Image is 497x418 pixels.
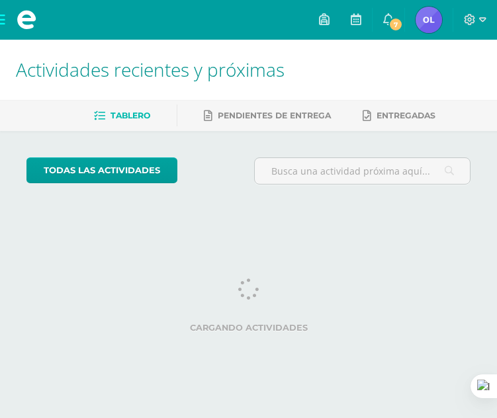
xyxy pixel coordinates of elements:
a: todas las Actividades [26,157,177,183]
a: Pendientes de entrega [204,105,331,126]
span: Pendientes de entrega [218,110,331,120]
span: Entregadas [377,110,435,120]
span: 7 [388,17,403,32]
a: Tablero [94,105,150,126]
a: Entregadas [363,105,435,126]
img: 84fa0da4095672effa7ecd07c72dbd37.png [416,7,442,33]
span: Tablero [111,110,150,120]
input: Busca una actividad próxima aquí... [255,158,471,184]
label: Cargando actividades [26,323,471,333]
span: Actividades recientes y próximas [16,57,285,82]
